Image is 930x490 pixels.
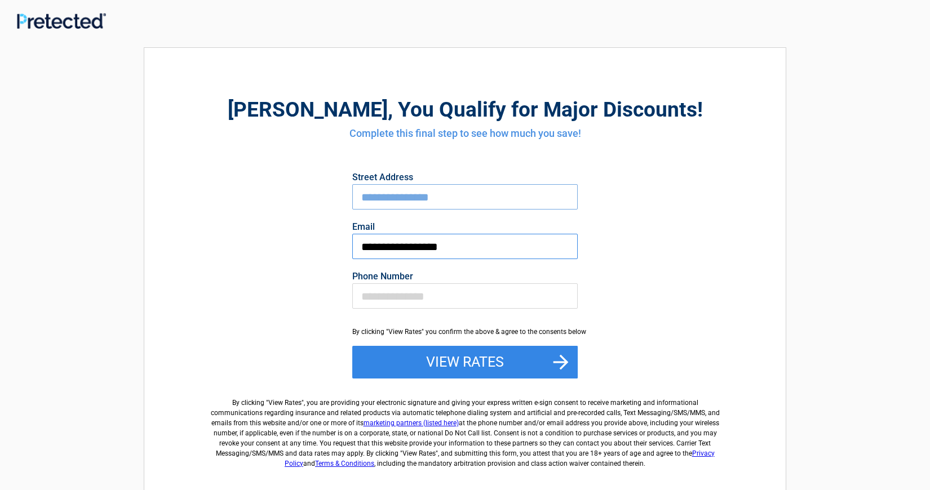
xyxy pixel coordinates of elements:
[206,126,724,141] h4: Complete this final step to see how much you save!
[352,272,578,281] label: Phone Number
[17,13,106,29] img: Main Logo
[364,419,459,427] a: marketing partners (listed here)
[268,399,302,407] span: View Rates
[285,449,715,467] a: Privacy Policy
[352,327,578,337] div: By clicking "View Rates" you confirm the above & agree to the consents below
[206,389,724,469] label: By clicking " ", you are providing your electronic signature and giving your express written e-si...
[352,222,578,231] label: Email
[352,346,578,378] button: View Rates
[206,96,724,123] h2: , You Qualify for Major Discounts!
[352,173,578,182] label: Street Address
[228,97,388,122] span: [PERSON_NAME]
[315,460,374,467] a: Terms & Conditions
